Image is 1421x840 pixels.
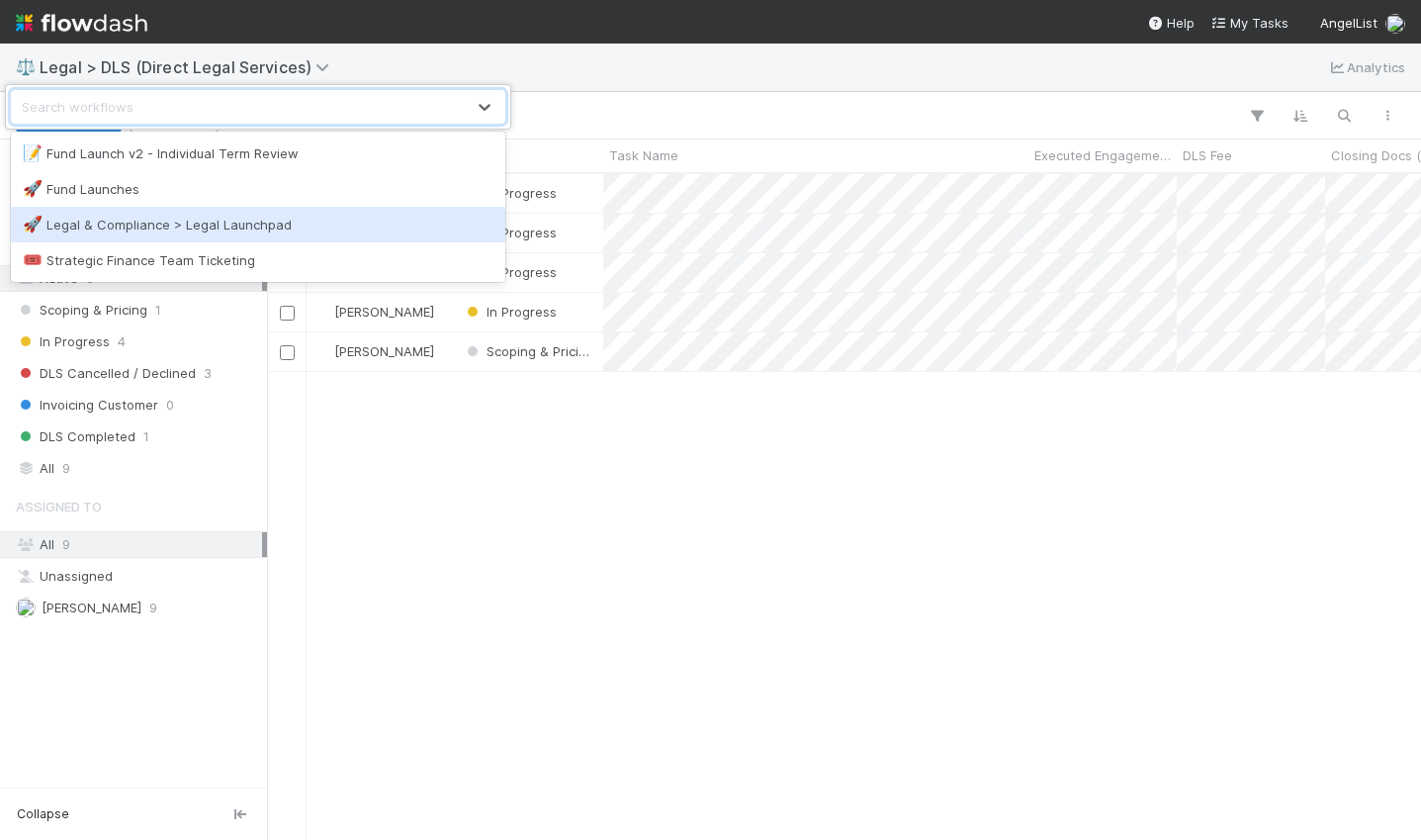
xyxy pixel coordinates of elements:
div: Strategic Finance Team Ticketing [23,250,493,270]
div: Fund Launches [23,179,493,199]
span: 🎟️ [23,251,43,268]
div: Search workflows [22,97,133,117]
span: 🚀 [23,180,43,197]
div: Fund Launch v2 - Individual Term Review [23,143,493,163]
span: 📝 [23,144,43,161]
span: 🚀 [23,216,43,233]
div: Legal & Compliance > Legal Launchpad [23,215,493,234]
